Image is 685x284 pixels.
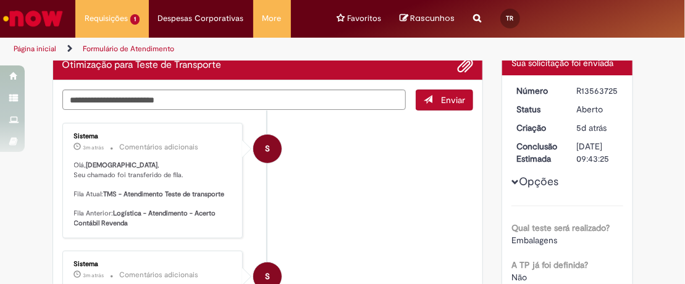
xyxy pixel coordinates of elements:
[400,12,455,24] a: No momento, sua lista de rascunhos tem 0 Itens
[83,144,104,151] time: 29/09/2025 13:43:21
[507,103,568,115] dt: Status
[62,60,222,71] h2: Otimização para Teste de Transporte Histórico de tíquete
[511,272,527,283] span: Não
[511,235,557,246] span: Embalagens
[104,190,225,199] b: TMS - Atendimento Teste de transporte
[1,6,65,31] img: ServiceNow
[83,44,174,54] a: Formulário de Atendimento
[74,161,233,228] p: Olá, , Seu chamado foi transferido de fila. Fila Atual: Fila Anterior:
[120,270,199,280] small: Comentários adicionais
[83,272,104,279] span: 3m atrás
[74,133,233,140] div: Sistema
[577,122,607,133] span: 5d atrás
[62,90,406,111] textarea: Digite sua mensagem aqui...
[507,85,568,97] dt: Número
[83,272,104,279] time: 29/09/2025 13:43:18
[577,85,619,97] div: R13563725
[577,103,619,115] div: Aberto
[158,12,244,25] span: Despesas Corporativas
[9,38,390,61] ul: Trilhas de página
[511,222,610,233] b: Qual teste será realizado?
[83,144,104,151] span: 3m atrás
[86,161,158,170] b: [DEMOGRAPHIC_DATA]
[441,94,465,106] span: Enviar
[457,57,473,73] button: Adicionar anexos
[120,142,199,152] small: Comentários adicionais
[130,14,140,25] span: 1
[263,12,282,25] span: More
[577,122,607,133] time: 24/09/2025 15:43:21
[85,12,128,25] span: Requisições
[14,44,56,54] a: Página inicial
[411,12,455,24] span: Rascunhos
[577,122,619,134] div: 24/09/2025 15:43:21
[265,134,270,164] span: S
[506,14,514,22] span: TR
[511,259,588,270] b: A TP já foi definida?
[507,122,568,134] dt: Criação
[416,90,473,111] button: Enviar
[348,12,382,25] span: Favoritos
[577,140,619,165] div: [DATE] 09:43:25
[511,57,613,69] span: Sua solicitação foi enviada
[74,209,218,228] b: Logística - Atendimento - Acerto Contábil Revenda
[507,140,568,165] dt: Conclusão Estimada
[74,261,233,268] div: Sistema
[253,135,282,163] div: System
